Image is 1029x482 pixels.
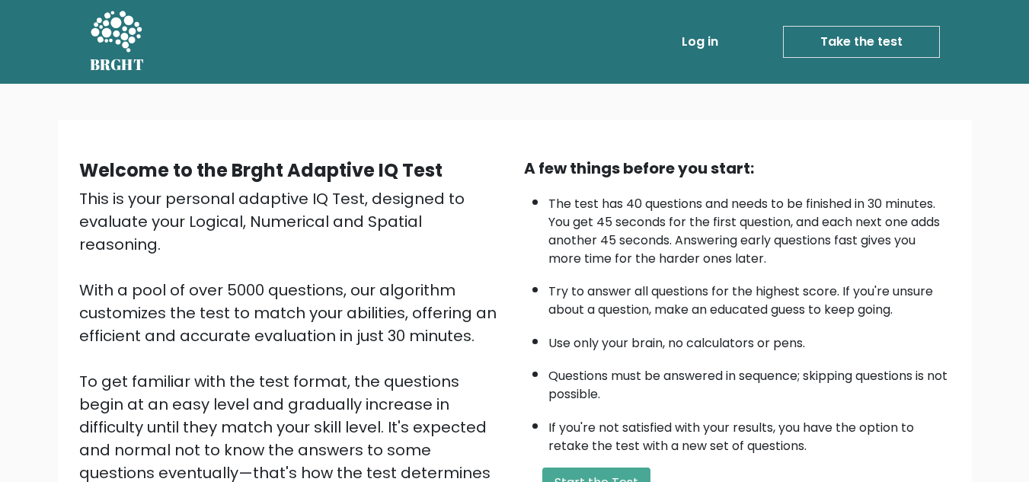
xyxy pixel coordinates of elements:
a: Log in [676,27,724,57]
li: Questions must be answered in sequence; skipping questions is not possible. [548,359,951,404]
li: The test has 40 questions and needs to be finished in 30 minutes. You get 45 seconds for the firs... [548,187,951,268]
a: BRGHT [90,6,145,78]
li: Try to answer all questions for the highest score. If you're unsure about a question, make an edu... [548,275,951,319]
h5: BRGHT [90,56,145,74]
a: Take the test [783,26,940,58]
li: Use only your brain, no calculators or pens. [548,327,951,353]
li: If you're not satisfied with your results, you have the option to retake the test with a new set ... [548,411,951,455]
b: Welcome to the Brght Adaptive IQ Test [79,158,443,183]
div: A few things before you start: [524,157,951,180]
